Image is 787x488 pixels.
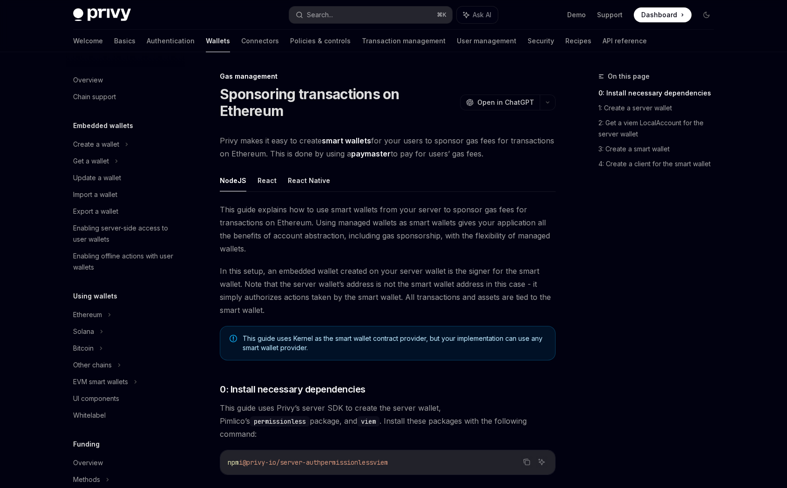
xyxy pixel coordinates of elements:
a: Overview [66,454,185,471]
button: Ask AI [536,456,548,468]
a: Recipes [565,30,591,52]
a: Enabling server-side access to user wallets [66,220,185,248]
div: Chain support [73,91,116,102]
a: API reference [603,30,647,52]
span: viem [373,458,388,467]
span: On this page [608,71,650,82]
div: Import a wallet [73,189,117,200]
code: permissionless [250,416,310,427]
div: Enabling server-side access to user wallets [73,223,179,245]
div: Export a wallet [73,206,118,217]
span: Privy makes it easy to create for your users to sponsor gas fees for transactions on Ethereum. Th... [220,134,556,160]
button: React Native [288,169,330,191]
span: i [239,458,243,467]
div: Whitelabel [73,410,106,421]
code: viem [357,416,380,427]
span: permissionless [321,458,373,467]
a: Transaction management [362,30,446,52]
span: In this setup, an embedded wallet created on your server wallet is the signer for the smart walle... [220,264,556,317]
span: ⌘ K [437,11,447,19]
span: @privy-io/server-auth [243,458,321,467]
a: 2: Get a viem LocalAccount for the server wallet [598,115,721,142]
strong: smart wallets [322,136,371,145]
a: Import a wallet [66,186,185,203]
button: React [258,169,277,191]
img: dark logo [73,8,131,21]
a: Authentication [147,30,195,52]
h5: Funding [73,439,100,450]
a: Whitelabel [66,407,185,424]
div: Ethereum [73,309,102,320]
span: Ask AI [473,10,491,20]
a: Overview [66,72,185,88]
h1: Sponsoring transactions on Ethereum [220,86,456,119]
button: Ask AI [457,7,498,23]
div: Enabling offline actions with user wallets [73,251,179,273]
h5: Embedded wallets [73,120,133,131]
div: EVM smart wallets [73,376,128,387]
a: Support [597,10,623,20]
div: Overview [73,75,103,86]
div: Get a wallet [73,156,109,167]
a: Demo [567,10,586,20]
div: UI components [73,393,119,404]
div: Create a wallet [73,139,119,150]
a: 4: Create a client for the smart wallet [598,156,721,171]
a: User management [457,30,516,52]
button: Toggle dark mode [699,7,714,22]
div: Solana [73,326,94,337]
span: This guide explains how to use smart wallets from your server to sponsor gas fees for transaction... [220,203,556,255]
a: Enabling offline actions with user wallets [66,248,185,276]
span: npm [228,458,239,467]
a: UI components [66,390,185,407]
a: 0: Install necessary dependencies [598,86,721,101]
div: Bitcoin [73,343,94,354]
a: Export a wallet [66,203,185,220]
a: paymaster [351,149,391,159]
div: Gas management [220,72,556,81]
a: Security [528,30,554,52]
svg: Note [230,335,237,342]
a: Update a wallet [66,169,185,186]
span: Open in ChatGPT [477,98,534,107]
button: Search...⌘K [289,7,452,23]
div: Overview [73,457,103,468]
a: Chain support [66,88,185,105]
a: Wallets [206,30,230,52]
div: Methods [73,474,100,485]
span: This guide uses Privy’s server SDK to create the server wallet, Pimlico’s package, and . Install ... [220,401,556,441]
a: Basics [114,30,136,52]
a: Welcome [73,30,103,52]
button: Copy the contents from the code block [521,456,533,468]
button: NodeJS [220,169,246,191]
span: 0: Install necessary dependencies [220,383,366,396]
span: This guide uses Kernel as the smart wallet contract provider, but your implementation can use any... [243,334,546,352]
span: Dashboard [641,10,677,20]
div: Search... [307,9,333,20]
a: Policies & controls [290,30,351,52]
div: Other chains [73,359,112,371]
a: 3: Create a smart wallet [598,142,721,156]
div: Update a wallet [73,172,121,183]
h5: Using wallets [73,291,117,302]
button: Open in ChatGPT [460,95,540,110]
a: Dashboard [634,7,692,22]
a: Connectors [241,30,279,52]
a: 1: Create a server wallet [598,101,721,115]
